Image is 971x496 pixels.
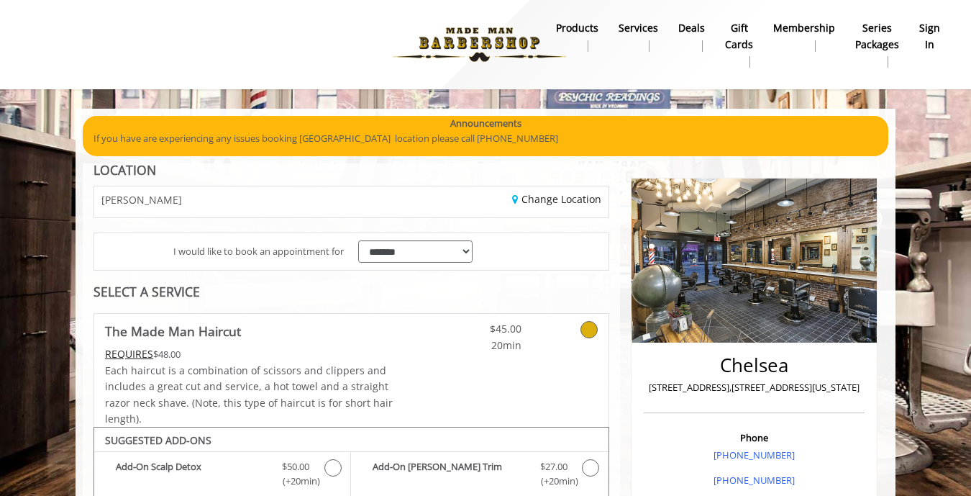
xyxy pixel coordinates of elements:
[532,474,575,489] span: (+20min )
[845,18,909,71] a: Series packagesSeries packages
[94,161,156,179] b: LOCATION
[358,459,601,493] label: Add-On Beard Trim
[714,474,795,487] a: [PHONE_NUMBER]
[105,364,393,425] span: Each haircut is a combination of scissors and clippers and includes a great cut and service, a ho...
[380,5,578,84] img: Made Man Barbershop logo
[909,18,950,55] a: sign insign in
[678,20,705,36] b: Deals
[556,20,598,36] b: products
[105,433,211,447] b: SUGGESTED ADD-ONS
[608,18,668,55] a: ServicesServices
[94,285,609,299] div: SELECT A SERVICE
[437,338,521,353] span: 20min
[619,20,658,36] b: Services
[668,18,715,55] a: DealsDeals
[855,20,899,53] b: Series packages
[647,433,861,443] h3: Phone
[540,459,567,474] span: $27.00
[773,20,835,36] b: Membership
[715,18,763,71] a: Gift cardsgift cards
[714,448,795,461] a: [PHONE_NUMBER]
[437,321,521,337] span: $45.00
[105,347,153,361] span: This service needs some Advance to be paid before we block your appointment
[116,459,268,490] b: Add-On Scalp Detox
[450,116,521,131] b: Announcements
[763,18,845,55] a: MembershipMembership
[101,459,343,493] label: Add-On Scalp Detox
[546,18,608,55] a: Productsproducts
[94,131,877,146] p: If you have are experiencing any issues booking [GEOGRAPHIC_DATA] location please call [PHONE_NUM...
[647,355,861,376] h2: Chelsea
[275,474,317,489] span: (+20min )
[173,244,344,259] span: I would like to book an appointment for
[282,459,309,474] span: $50.00
[647,380,861,395] p: [STREET_ADDRESS],[STREET_ADDRESS][US_STATE]
[919,20,940,53] b: sign in
[725,20,753,53] b: gift cards
[105,346,394,362] div: $48.00
[101,194,182,205] span: [PERSON_NAME]
[105,321,241,341] b: The Made Man Haircut
[512,192,601,206] a: Change Location
[373,459,525,490] b: Add-On [PERSON_NAME] Trim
